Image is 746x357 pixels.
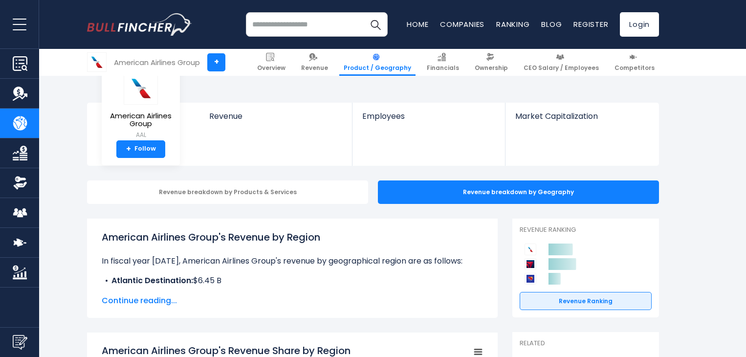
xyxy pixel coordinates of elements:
img: Southwest Airlines Co. competitors logo [525,273,536,285]
a: + [207,53,225,71]
span: Revenue [301,64,328,72]
img: Delta Air Lines competitors logo [525,258,536,270]
p: Revenue Ranking [520,226,652,234]
a: Register [573,19,608,29]
span: CEO Salary / Employees [524,64,599,72]
img: Ownership [13,176,27,190]
a: CEO Salary / Employees [519,49,603,76]
p: Related [520,339,652,348]
span: American Airlines Group [110,112,172,128]
span: Ownership [475,64,508,72]
a: Ranking [496,19,529,29]
img: AAL logo [124,72,158,105]
span: Continue reading... [102,295,483,307]
img: AAL logo [88,53,106,71]
a: +Follow [116,140,165,158]
span: Employees [362,112,495,121]
a: American Airlines Group AAL [109,71,173,140]
a: Revenue [199,103,352,137]
span: Product / Geography [344,64,411,72]
h1: American Airlines Group's Revenue by Region [102,230,483,245]
b: Domestic Destination: [111,287,200,298]
button: Search [363,12,388,37]
strong: + [126,145,131,154]
a: Login [620,12,659,37]
span: Market Capitalization [515,112,648,121]
a: Ownership [470,49,512,76]
a: Overview [253,49,290,76]
a: Product / Geography [339,49,416,76]
a: Companies [440,19,484,29]
div: Revenue breakdown by Geography [378,180,659,204]
a: Go to homepage [87,13,192,36]
a: Revenue [297,49,332,76]
span: Competitors [614,64,655,72]
span: Overview [257,64,285,72]
img: bullfincher logo [87,13,192,36]
li: $35.34 B [102,287,483,298]
a: Revenue Ranking [520,292,652,311]
a: Blog [541,19,562,29]
a: Home [407,19,428,29]
a: Employees [352,103,505,137]
li: $6.45 B [102,275,483,287]
img: American Airlines Group competitors logo [525,244,536,255]
a: Financials [422,49,463,76]
b: Atlantic Destination: [111,275,193,286]
p: In fiscal year [DATE], American Airlines Group's revenue by geographical region are as follows: [102,255,483,267]
a: Market Capitalization [505,103,658,137]
span: Revenue [209,112,343,121]
small: AAL [110,131,172,139]
span: Financials [427,64,459,72]
a: Competitors [610,49,659,76]
div: Revenue breakdown by Products & Services [87,180,368,204]
div: American Airlines Group [114,57,200,68]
